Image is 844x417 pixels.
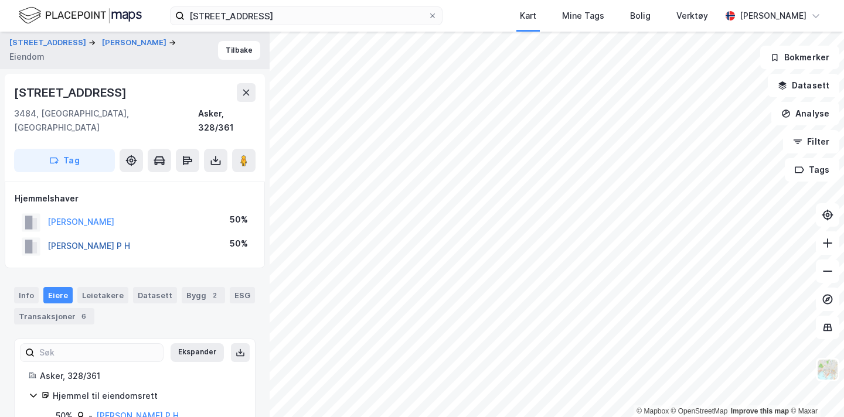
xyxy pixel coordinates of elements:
div: Verktøy [676,9,708,23]
div: Asker, 328/361 [40,369,241,383]
iframe: Chat Widget [785,361,844,417]
a: Mapbox [637,407,669,415]
div: Info [14,287,39,303]
div: Kart [520,9,536,23]
div: Leietakere [77,287,128,303]
div: Mine Tags [562,9,604,23]
div: Eiere [43,287,73,303]
input: Søk [35,344,163,361]
button: Analyse [771,102,839,125]
div: Asker, 328/361 [198,107,256,135]
div: 50% [230,237,248,251]
div: 2 [209,289,220,301]
div: Transaksjoner [14,308,94,324]
div: Kontrollprogram for chat [785,361,844,417]
button: Filter [783,130,839,153]
div: Bygg [182,287,225,303]
img: Z [816,358,839,381]
div: [STREET_ADDRESS] [14,83,129,102]
div: Datasett [133,287,177,303]
div: [PERSON_NAME] [740,9,806,23]
button: [STREET_ADDRESS] [9,37,89,49]
input: Søk på adresse, matrikkel, gårdeiere, leietakere eller personer [185,7,428,25]
a: OpenStreetMap [671,407,728,415]
button: Bokmerker [760,46,839,69]
div: 6 [78,310,90,322]
button: Tags [785,158,839,182]
button: [PERSON_NAME] [102,37,169,49]
button: Tilbake [218,41,260,60]
div: Hjemmelshaver [15,192,255,206]
div: Eiendom [9,50,45,64]
button: Datasett [768,74,839,97]
button: Tag [14,149,115,172]
button: Ekspander [171,343,224,362]
div: 3484, [GEOGRAPHIC_DATA], [GEOGRAPHIC_DATA] [14,107,198,135]
div: Bolig [630,9,651,23]
div: ESG [230,287,255,303]
div: 50% [230,213,248,227]
a: Improve this map [731,407,789,415]
div: Hjemmel til eiendomsrett [53,389,241,403]
img: logo.f888ab2527a4732fd821a326f86c7f29.svg [19,5,142,26]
